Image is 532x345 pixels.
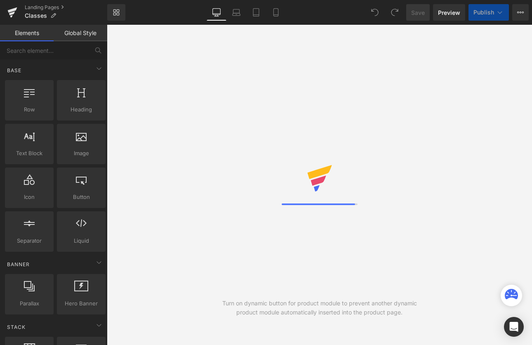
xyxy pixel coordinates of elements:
[7,149,51,158] span: Text Block
[226,4,246,21] a: Laptop
[213,299,426,317] div: Turn on dynamic button for product module to prevent another dynamic product module automatically...
[59,299,103,308] span: Hero Banner
[438,8,460,17] span: Preview
[367,4,383,21] button: Undo
[25,4,107,11] a: Landing Pages
[468,4,509,21] button: Publish
[59,193,103,201] span: Button
[7,299,51,308] span: Parallax
[59,105,103,114] span: Heading
[246,4,266,21] a: Tablet
[433,4,465,21] a: Preview
[411,8,425,17] span: Save
[6,66,22,74] span: Base
[59,149,103,158] span: Image
[473,9,494,16] span: Publish
[266,4,286,21] a: Mobile
[54,25,107,41] a: Global Style
[6,260,31,268] span: Banner
[25,12,47,19] span: Classes
[59,236,103,245] span: Liquid
[512,4,529,21] button: More
[7,105,51,114] span: Row
[107,4,125,21] a: New Library
[504,317,524,337] div: Open Intercom Messenger
[6,323,26,331] span: Stack
[207,4,226,21] a: Desktop
[7,193,51,201] span: Icon
[386,4,403,21] button: Redo
[7,236,51,245] span: Separator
